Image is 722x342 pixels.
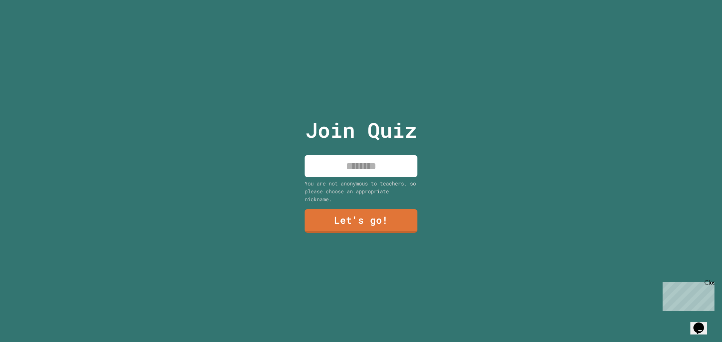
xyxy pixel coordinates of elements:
[305,209,417,233] a: Let's go!
[305,115,417,146] p: Join Quiz
[305,179,417,203] div: You are not anonymous to teachers, so please choose an appropriate nickname.
[660,279,714,311] iframe: chat widget
[3,3,52,48] div: Chat with us now!Close
[690,312,714,334] iframe: chat widget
